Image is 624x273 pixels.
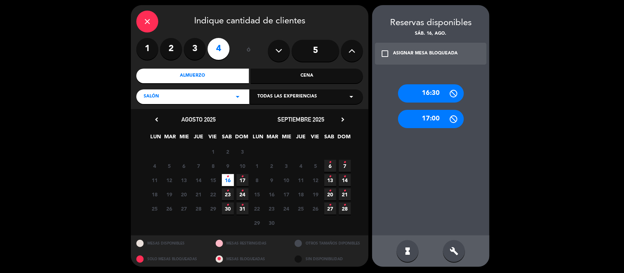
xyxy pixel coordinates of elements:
span: 4 [149,160,161,172]
i: • [329,157,332,168]
i: build [450,247,458,255]
div: MESAS BLOQUEADAS [210,251,290,267]
span: 1 [251,160,263,172]
span: 12 [310,174,322,186]
label: 1 [136,38,158,60]
div: Cena [251,69,363,83]
div: SIN DISPONIBILIDAD [289,251,368,267]
span: 22 [251,203,263,215]
label: 4 [208,38,230,60]
div: 17:00 [398,110,464,128]
span: 25 [149,203,161,215]
i: • [329,171,332,182]
div: sáb. 16, ago. [372,30,489,38]
span: 13 [324,174,336,186]
i: • [344,157,346,168]
span: 23 [222,188,234,200]
div: MESAS RESTRINGIDAS [210,235,290,251]
span: DOM [235,132,247,145]
span: MIE [178,132,190,145]
span: 5 [310,160,322,172]
span: 13 [178,174,190,186]
div: SOLO MESAS BLOQUEADAS [131,251,210,267]
span: 6 [178,160,190,172]
div: ó [237,38,261,64]
span: MAR [164,132,176,145]
span: LUN [150,132,162,145]
div: ASIGNAR MESA BLOQUEADA [393,50,458,57]
span: 30 [222,203,234,215]
span: 27 [178,203,190,215]
span: 24 [280,203,292,215]
span: 29 [207,203,219,215]
span: LUN [252,132,264,145]
i: check_box_outline_blank [381,49,389,58]
i: • [344,185,346,197]
i: • [344,171,346,182]
i: chevron_right [339,116,347,123]
i: arrow_drop_down [347,92,356,101]
label: 2 [160,38,182,60]
span: 26 [310,203,322,215]
i: • [241,185,244,197]
span: 3 [237,146,249,158]
span: 7 [193,160,205,172]
span: 28 [193,203,205,215]
span: 15 [207,174,219,186]
span: VIE [309,132,321,145]
span: 16 [222,174,234,186]
span: 11 [295,174,307,186]
span: MAR [266,132,279,145]
span: 26 [163,203,175,215]
div: OTROS TAMAÑOS DIPONIBLES [289,235,368,251]
span: 19 [310,188,322,200]
i: chevron_left [153,116,160,123]
span: 8 [207,160,219,172]
span: 29 [251,217,263,229]
span: 4 [295,160,307,172]
div: Indique cantidad de clientes [136,11,363,32]
span: SAB [324,132,336,145]
span: 24 [237,188,249,200]
i: • [329,185,332,197]
span: 10 [280,174,292,186]
span: JUE [193,132,205,145]
span: 12 [163,174,175,186]
div: Almuerzo [136,69,249,83]
span: MIE [281,132,293,145]
i: • [344,199,346,211]
span: Salón [144,93,159,100]
span: 14 [339,174,351,186]
span: 14 [193,174,205,186]
span: SAB [221,132,233,145]
span: 15 [251,188,263,200]
span: 2 [222,146,234,158]
span: 6 [324,160,336,172]
i: close [143,17,152,26]
i: • [241,171,244,182]
span: 28 [339,203,351,215]
label: 3 [184,38,206,60]
span: VIE [207,132,219,145]
i: • [227,199,229,211]
span: 25 [295,203,307,215]
i: hourglass_full [403,247,412,255]
span: 16 [266,188,278,200]
i: • [227,171,229,182]
span: 18 [295,188,307,200]
span: 22 [207,188,219,200]
span: 19 [163,188,175,200]
span: 9 [222,160,234,172]
span: JUE [295,132,307,145]
span: 1 [207,146,219,158]
span: Todas las experiencias [257,93,317,100]
span: 23 [266,203,278,215]
span: 9 [266,174,278,186]
span: septiembre 2025 [277,116,324,123]
div: 16:30 [398,84,464,103]
span: 30 [266,217,278,229]
i: • [241,199,244,211]
span: 10 [237,160,249,172]
span: 3 [280,160,292,172]
span: DOM [338,132,350,145]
